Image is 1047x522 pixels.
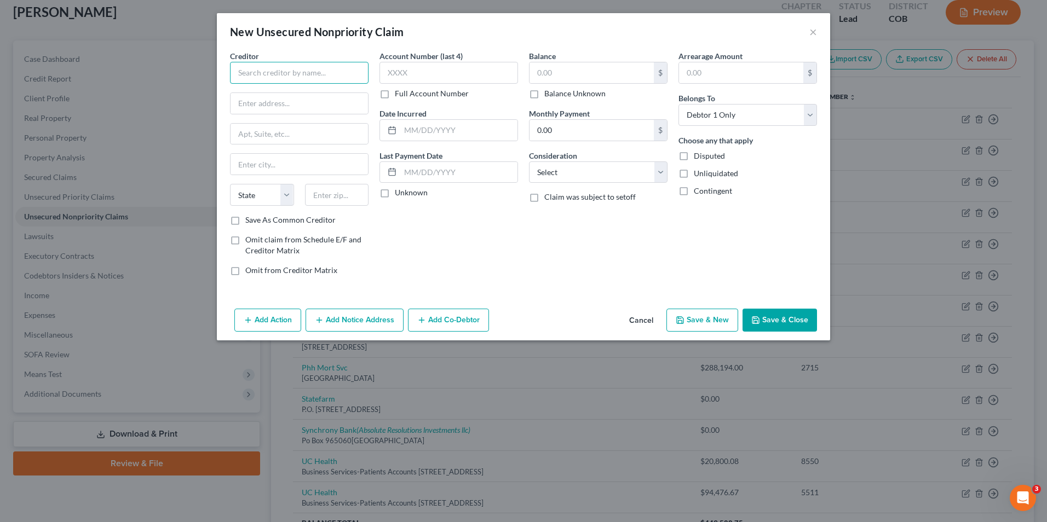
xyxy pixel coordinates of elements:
button: Add Action [234,309,301,332]
button: Add Notice Address [306,309,404,332]
span: Disputed [694,151,725,160]
input: Apt, Suite, etc... [231,124,368,144]
input: Enter address... [231,93,368,114]
span: Unliquidated [694,169,738,178]
button: Save & New [666,309,738,332]
button: Save & Close [743,309,817,332]
label: Monthly Payment [529,108,590,119]
span: Creditor [230,51,259,61]
label: Balance Unknown [544,88,606,99]
button: Add Co-Debtor [408,309,489,332]
label: Last Payment Date [379,150,442,161]
span: Omit from Creditor Matrix [245,265,337,275]
input: MM/DD/YYYY [400,120,517,141]
label: Balance [529,50,556,62]
div: $ [654,120,667,141]
span: 3 [1032,485,1041,494]
input: Enter zip... [305,184,369,206]
input: 0.00 [530,120,654,141]
label: Consideration [529,150,577,161]
div: $ [803,62,816,83]
input: XXXX [379,62,518,84]
input: 0.00 [530,62,654,83]
input: Search creditor by name... [230,62,369,84]
span: Claim was subject to setoff [544,192,636,201]
div: New Unsecured Nonpriority Claim [230,24,404,39]
label: Account Number (last 4) [379,50,463,62]
span: Contingent [694,186,732,195]
iframe: Intercom live chat [1010,485,1036,511]
span: Omit claim from Schedule E/F and Creditor Matrix [245,235,361,255]
span: Belongs To [678,94,715,103]
button: × [809,25,817,38]
label: Unknown [395,187,428,198]
label: Full Account Number [395,88,469,99]
label: Save As Common Creditor [245,214,336,225]
input: MM/DD/YYYY [400,162,517,183]
label: Arrearage Amount [678,50,743,62]
label: Date Incurred [379,108,427,119]
input: 0.00 [679,62,803,83]
input: Enter city... [231,154,368,175]
div: $ [654,62,667,83]
button: Cancel [620,310,662,332]
label: Choose any that apply [678,135,753,146]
